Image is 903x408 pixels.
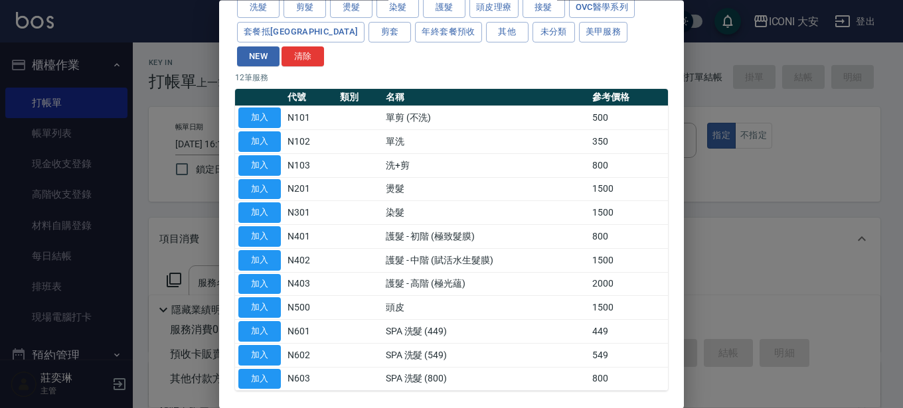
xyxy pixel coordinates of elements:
td: N403 [284,273,337,297]
td: 350 [589,130,668,154]
button: 加入 [238,132,281,153]
td: 護髮 - 初階 (極致髮膜) [382,225,589,249]
td: 染髮 [382,201,589,225]
td: N500 [284,296,337,320]
td: 449 [589,320,668,344]
td: 2000 [589,273,668,297]
th: 類別 [337,90,382,107]
button: 加入 [238,203,281,224]
td: 洗+剪 [382,154,589,178]
td: SPA 洗髮 (449) [382,320,589,344]
button: 剪套 [369,22,411,42]
button: 加入 [238,345,281,366]
td: 800 [589,368,668,391]
button: 未分類 [533,22,575,42]
td: N601 [284,320,337,344]
td: SPA 洗髮 (800) [382,368,589,391]
p: 12 筆服務 [235,72,668,84]
td: 1500 [589,178,668,202]
button: 美甲服務 [579,22,628,42]
button: 加入 [238,179,281,200]
button: 加入 [238,250,281,271]
th: 代號 [284,90,337,107]
button: 加入 [238,298,281,318]
td: 1500 [589,201,668,225]
td: 549 [589,344,668,368]
th: 名稱 [382,90,589,107]
button: 加入 [238,155,281,176]
th: 參考價格 [589,90,668,107]
td: N102 [284,130,337,154]
td: 頭皮 [382,296,589,320]
td: SPA 洗髮 (549) [382,344,589,368]
button: 年終套餐預收 [415,22,481,42]
button: 加入 [238,227,281,247]
td: N401 [284,225,337,249]
button: 加入 [238,108,281,129]
td: N603 [284,368,337,391]
td: N602 [284,344,337,368]
td: 單洗 [382,130,589,154]
td: 800 [589,225,668,249]
button: 套餐抵[GEOGRAPHIC_DATA] [237,22,365,42]
button: 清除 [282,46,324,67]
td: 護髮 - 中階 (賦活水生髮膜) [382,249,589,273]
td: 800 [589,154,668,178]
td: 500 [589,106,668,130]
td: 護髮 - 高階 (極光蘊) [382,273,589,297]
td: 1500 [589,296,668,320]
td: 燙髮 [382,178,589,202]
td: N402 [284,249,337,273]
td: 單剪 (不洗) [382,106,589,130]
td: N301 [284,201,337,225]
button: 其他 [486,22,529,42]
button: NEW [237,46,280,67]
button: 加入 [238,322,281,342]
td: N101 [284,106,337,130]
td: N103 [284,154,337,178]
button: 加入 [238,369,281,389]
td: 1500 [589,249,668,273]
td: N201 [284,178,337,202]
button: 加入 [238,274,281,295]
